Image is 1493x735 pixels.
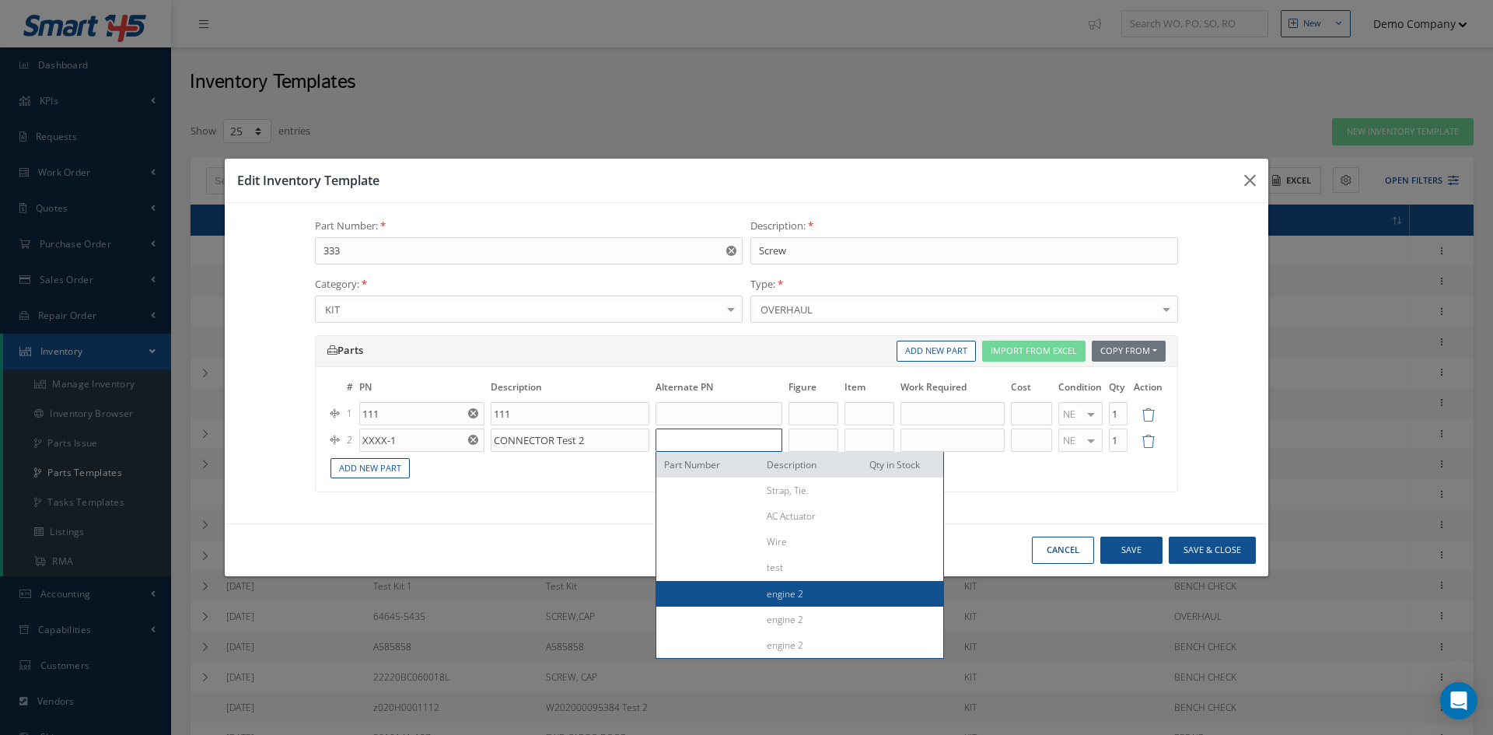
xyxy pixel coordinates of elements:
a: Add New Part [330,458,410,479]
th: Description [488,379,652,401]
svg: Reset [468,435,478,445]
span: NE [1059,406,1082,422]
button: Save & Close [1169,537,1256,564]
div: Description [755,458,858,471]
th: Alternate PN [652,379,785,401]
button: Import From Excel [982,341,1086,362]
span: AC Actuator [767,509,816,523]
svg: Reset [726,246,736,256]
div: Open Intercom Messenger [1440,682,1477,719]
h5: Parts [327,345,735,357]
td: 1 [344,401,356,427]
button: Save [1100,537,1163,564]
span: engine 2 [767,639,803,652]
label: Description: [750,219,813,234]
th: Cost [1008,379,1056,401]
button: Copy From [1092,341,1166,362]
span: test [767,561,783,574]
span: OVERHAUL [757,302,1157,317]
th: # [344,379,356,401]
button: Reset [465,429,484,452]
div: Qty in Stock [858,458,935,471]
th: PN [356,379,488,401]
td: Total Cost: [652,456,785,483]
th: Figure [785,379,841,401]
svg: Reset [468,408,478,418]
th: Qty [1106,379,1131,401]
button: Reset [723,237,743,265]
button: Cancel [1032,537,1094,564]
a: Add New Part [897,341,976,362]
button: Reset [465,402,484,425]
span: KIT [321,302,722,317]
span: engine 2 [767,613,803,626]
span: Strap, Tie. [767,484,809,497]
h3: Edit Inventory Template [237,171,1232,190]
th: Condition [1055,379,1106,401]
div: Part Number [664,458,755,471]
span: Wire [767,535,787,548]
th: Action [1131,379,1166,401]
label: Part Number: [315,219,386,234]
label: Type: [750,277,783,292]
td: 2 [344,427,356,453]
th: Work Required [897,379,1008,401]
span: NE [1059,432,1082,448]
label: Category: [315,277,367,292]
span: engine 2 [767,587,803,600]
th: Item [841,379,897,401]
